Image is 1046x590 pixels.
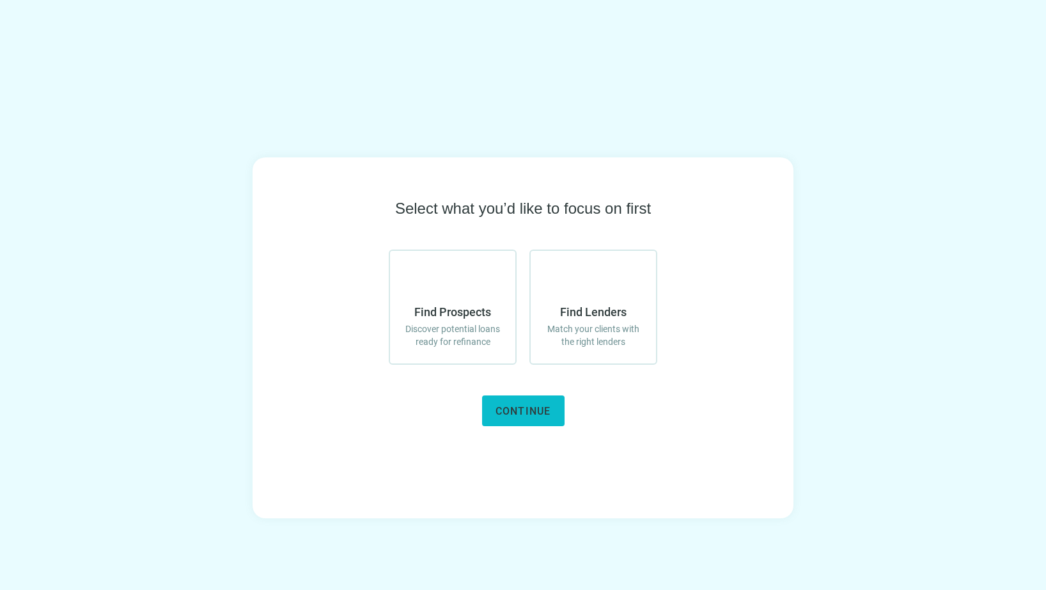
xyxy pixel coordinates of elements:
span: Match your clients with the right lenders [543,323,643,348]
span: Find Lenders [560,305,627,320]
span: Select what you’d like to focus on first [395,198,651,219]
span: Discover potential loans ready for refinance [403,323,503,348]
button: Continue [482,395,565,426]
span: Find Prospects [414,305,491,320]
span: Continue [496,405,551,417]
